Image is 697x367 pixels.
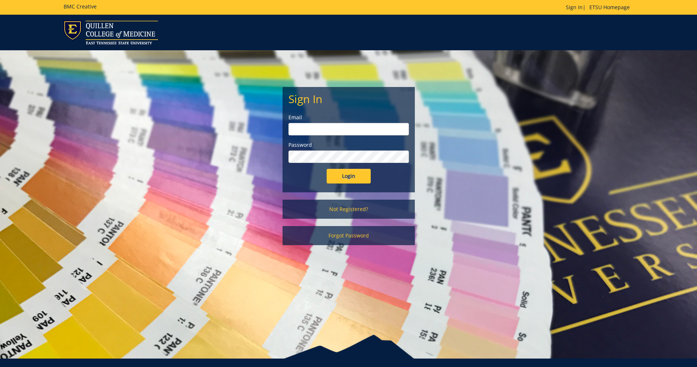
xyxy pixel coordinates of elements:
p: | [566,4,633,11]
a: Sign In [566,4,583,11]
img: ETSU logo [64,21,158,44]
a: Forgot Password [283,226,415,245]
a: ETSU Homepage [586,4,633,11]
h2: Sign In [288,93,409,105]
h5: BMC Creative [64,4,97,9]
input: Login [327,169,371,183]
label: Password [288,141,409,149]
label: Email [288,114,409,121]
a: Not Registered? [283,200,415,219]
